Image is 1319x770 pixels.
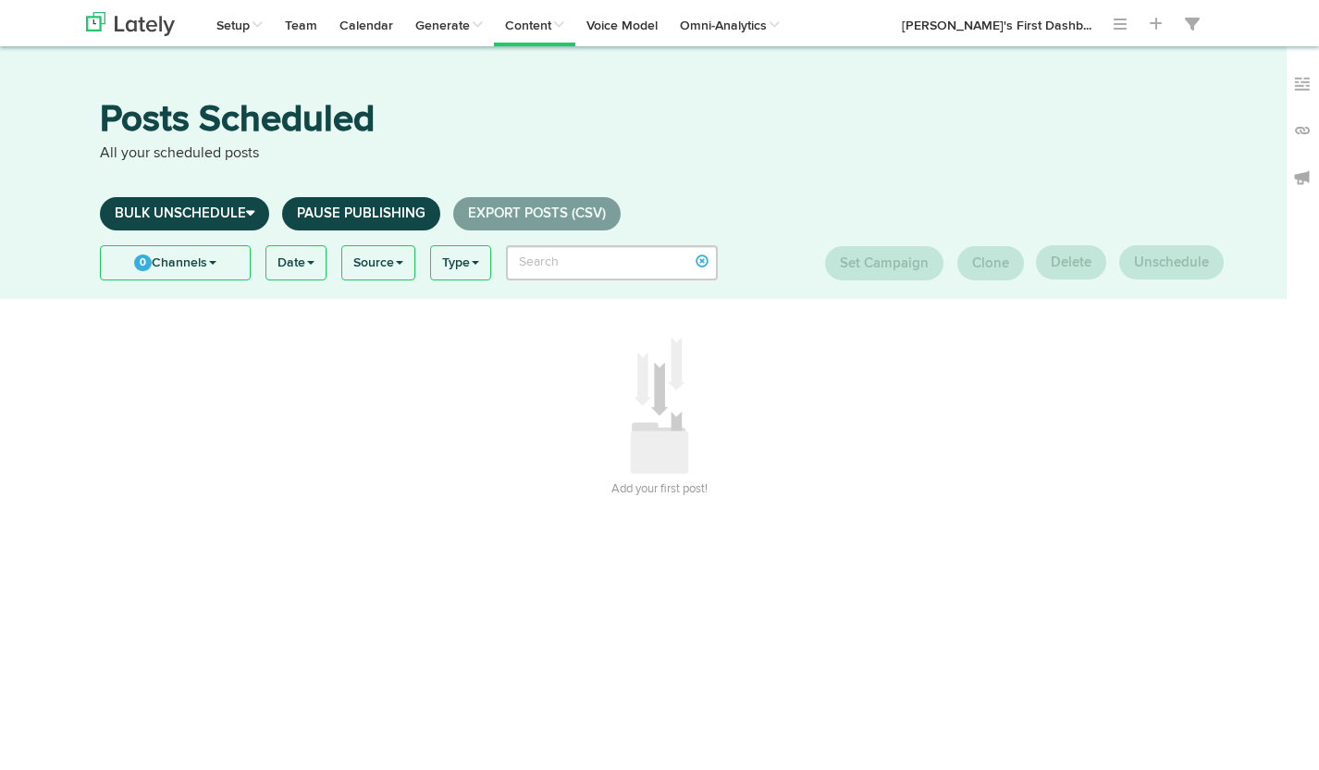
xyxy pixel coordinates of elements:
button: Unschedule [1119,245,1224,279]
a: Date [266,246,326,279]
img: links_off.svg [1293,121,1312,140]
img: logo_lately_bg_light.svg [86,12,175,36]
h3: Add your first post! [86,475,1233,504]
span: 0 [134,255,152,271]
span: ... [1083,19,1091,32]
img: icon_add_something.svg [630,336,690,475]
img: keywords_off.svg [1293,75,1312,93]
a: Export Posts (CSV) [453,197,621,230]
h3: Posts Scheduled [100,102,1219,143]
a: 0Channels [101,246,250,279]
span: Set Campaign [840,256,929,270]
button: Set Campaign [825,246,943,280]
a: Pause Publishing [282,197,440,230]
a: Bulk Unschedule [100,197,269,230]
p: All your scheduled posts [100,143,1219,165]
button: Clone [957,246,1024,280]
span: Clone [972,256,1009,270]
a: Source [342,246,414,279]
input: Search [506,245,718,280]
button: Delete [1036,245,1106,279]
a: Type [431,246,490,279]
img: announcements_off.svg [1293,168,1312,187]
